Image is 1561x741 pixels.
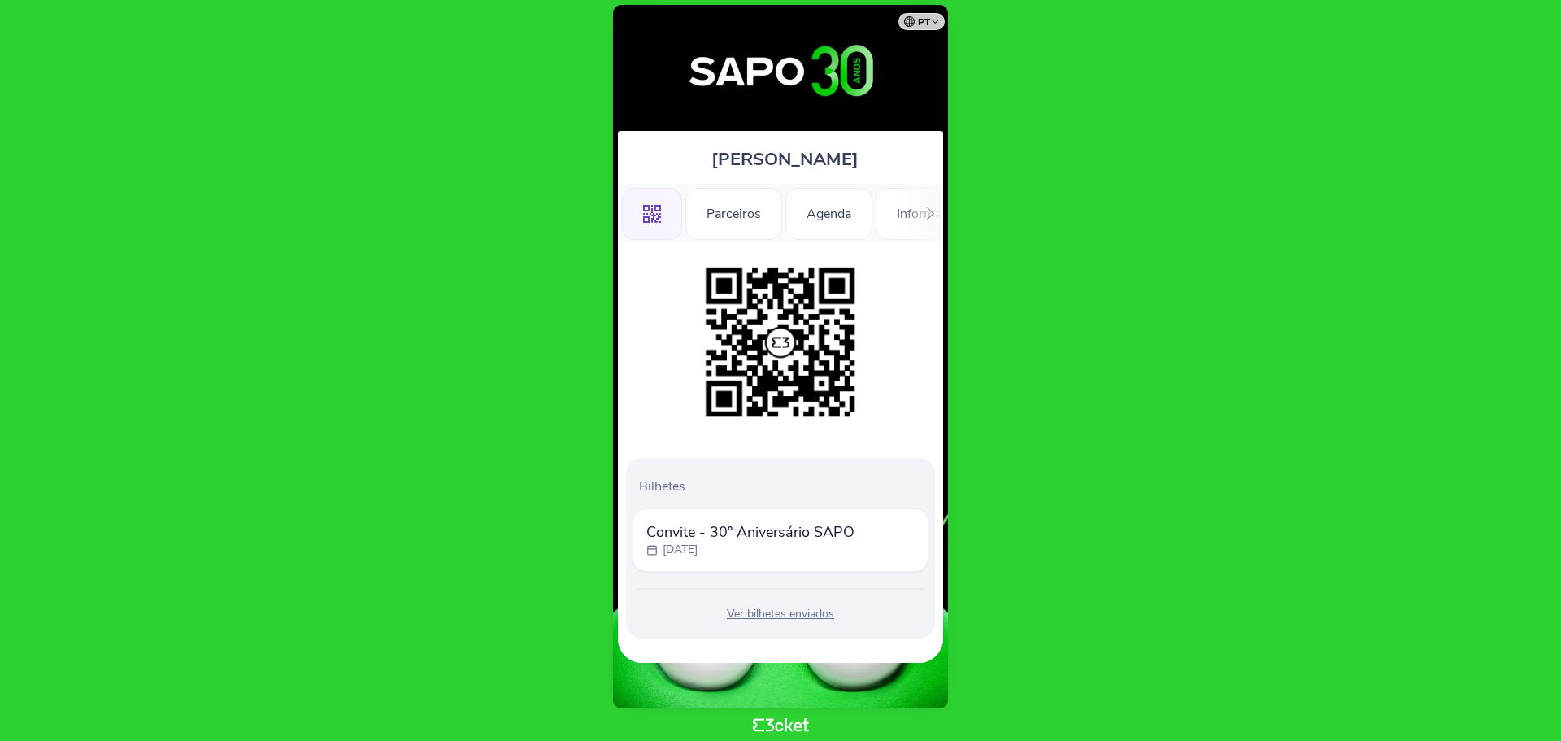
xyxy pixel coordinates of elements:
div: Agenda [785,188,872,240]
span: [PERSON_NAME] [711,147,859,172]
a: Informações Adicionais [876,203,1054,221]
p: [DATE] [663,542,698,558]
span: Convite - 30º Aniversário SAPO [646,522,854,542]
div: Ver bilhetes enviados [633,606,928,622]
img: fbff73b8174148c8bb6a1cec4e2f993d.png [698,259,863,425]
div: Parceiros [685,188,782,240]
a: Parceiros [685,203,782,221]
p: Bilhetes [639,477,928,495]
img: 30º Aniversário SAPO [628,21,933,123]
a: Agenda [785,203,872,221]
div: Informações Adicionais [876,188,1054,240]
